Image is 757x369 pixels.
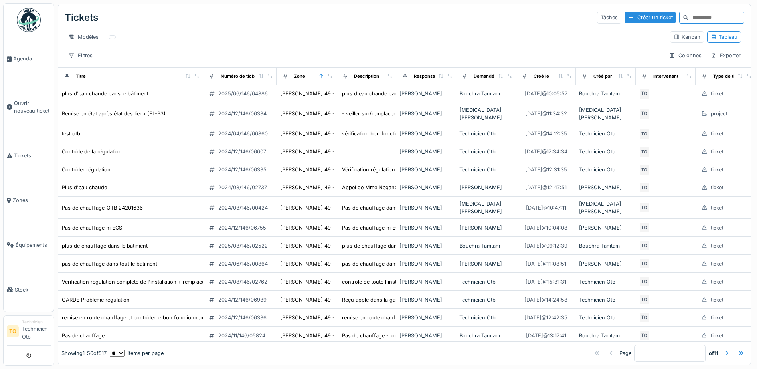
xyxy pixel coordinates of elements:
div: plus de chauffage dans le bâtiment [342,242,428,250]
div: Responsable [414,73,442,80]
div: ticket [711,184,723,191]
div: [MEDICAL_DATA][PERSON_NAME] [579,106,632,121]
div: Technicien Otb [459,278,513,286]
span: Stock [15,286,51,294]
div: vérification bon fonctionnement [342,130,420,137]
div: Reçu apple dans la garde. [342,296,405,304]
div: Créé le [534,73,549,80]
div: [DATE] @ 12:42:35 [524,314,567,321]
div: [MEDICAL_DATA][PERSON_NAME] [459,106,513,121]
div: items per page [110,349,164,357]
div: pas de chauffage dans tout le bâtiment [62,260,157,268]
div: Showing 1 - 50 of 517 [61,349,107,357]
div: [MEDICAL_DATA][PERSON_NAME] [579,200,632,215]
div: [DATE] @ 12:47:51 [525,184,567,191]
div: TO [639,312,650,323]
div: [PERSON_NAME] [399,242,453,250]
div: [PERSON_NAME] [399,166,453,173]
div: Contrôler régulation [62,166,111,173]
div: [PERSON_NAME] 49 - site [280,184,345,191]
div: [PERSON_NAME] 49 - site [280,332,345,339]
div: Plus d'eau chaude [62,184,107,191]
div: plus d'eau chaude dans le bâtiment [342,90,429,97]
strong: of 11 [709,349,719,357]
div: ticket [711,278,723,286]
div: Type de ticket [713,73,744,80]
div: [PERSON_NAME] [399,260,453,268]
div: GARDE Problème régulation [62,296,130,304]
div: ticket [711,224,723,232]
div: Technicien Otb [579,148,632,155]
div: [DATE] @ 15:31:31 [526,278,566,286]
div: TO [639,108,650,119]
div: [PERSON_NAME] 49 - site [280,204,345,212]
a: Tickets [4,133,54,178]
span: Agenda [13,55,51,62]
div: Titre [76,73,86,80]
a: Zones [4,178,54,223]
div: [PERSON_NAME] [459,260,513,268]
div: Tickets [65,7,98,28]
div: Technicien Otb [579,278,632,286]
div: TO [639,164,650,175]
div: 2024/12/146/06334 [218,110,267,117]
div: Créé par [593,73,612,80]
div: [PERSON_NAME] [579,224,632,232]
div: Page [619,349,631,357]
div: Contrôle de la régulation [62,148,122,155]
div: pas de chauffage dans tout le bâtiment [342,260,437,268]
div: Colonnes [665,50,705,61]
div: ticket [711,130,723,137]
div: Kanban [674,33,700,41]
div: [PERSON_NAME] [399,296,453,304]
div: Numéro de ticket [221,73,259,80]
li: Technicien Otb [22,319,51,344]
div: [DATE] @ 09:12:39 [524,242,567,250]
div: Technicien Otb [459,130,513,137]
div: 2024/03/146/00424 [218,204,268,212]
div: 2024/11/146/05824 [218,332,265,339]
div: [MEDICAL_DATA][PERSON_NAME] [459,200,513,215]
div: Vérification régulation et remise en automatiqu... [342,166,460,173]
li: TO [7,325,19,337]
div: [PERSON_NAME] [579,260,632,268]
div: [PERSON_NAME] 49 - site [280,314,345,321]
div: plus d'eau chaude dans le bâtiment [62,90,148,97]
div: Technicien Otb [459,296,513,304]
div: 2024/08/146/02737 [218,184,267,191]
div: Intervenant [653,73,678,80]
div: remise en route chauffage et contrôler le bon f... [342,314,461,321]
div: Zone [294,73,305,80]
div: [PERSON_NAME] [399,204,453,212]
a: TO TechnicienTechnicien Otb [7,319,51,346]
div: Remise en état après état des lieux (EL-P3) [62,110,166,117]
div: ticket [711,166,723,173]
div: Pas de chauffage_OTB 24201636 [62,204,143,212]
div: Pas de chauffage ni ECS - MEGANCK 0476323515 [342,224,466,232]
div: TO [639,222,650,233]
div: Pas de chauffage ni ECS [62,224,122,232]
div: [DATE] @ 11:34:32 [525,110,567,117]
div: [PERSON_NAME] [459,224,513,232]
div: Technicien [22,319,51,325]
div: [PERSON_NAME] [399,224,453,232]
div: Créer un ticket [625,12,676,23]
div: [PERSON_NAME] [579,184,632,191]
span: Zones [13,196,51,204]
div: [DATE] @ 14:24:58 [524,296,567,304]
div: Technicien Otb [459,314,513,321]
div: Technicien Otb [579,296,632,304]
div: Tâches [597,12,621,23]
div: [PERSON_NAME] 49 - site [280,260,345,268]
div: [DATE] @ 10:05:57 [525,90,567,97]
a: Équipements [4,222,54,267]
div: TO [639,330,650,341]
div: Bouchra Tamtam [459,90,513,97]
div: TO [639,182,650,193]
div: ticket [711,314,723,321]
div: 2025/03/146/02522 [218,242,268,250]
div: Modèles [65,31,102,43]
div: ticket [711,242,723,250]
div: Technicien Otb [579,314,632,321]
div: Technicien Otb [579,166,632,173]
